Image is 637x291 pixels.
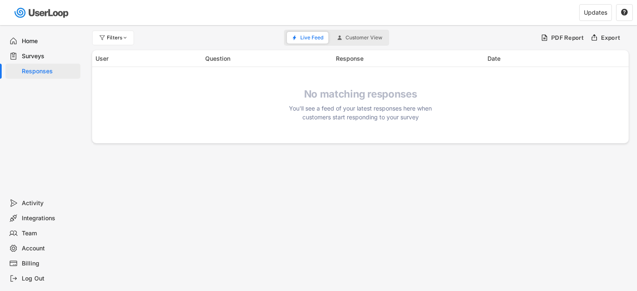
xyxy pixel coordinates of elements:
img: userloop-logo-01.svg [13,4,72,21]
h4: No matching responses [285,88,436,100]
div: Responses [22,67,77,75]
div: Surveys [22,52,77,60]
div: PDF Report [551,34,584,41]
div: User [95,54,200,63]
div: Filters [107,35,129,40]
div: You'll see a feed of your latest responses here when customers start responding to your survey [285,104,436,121]
div: Log Out [22,275,77,283]
div: Export [601,34,621,41]
text:  [621,8,628,16]
span: Live Feed [300,35,323,40]
div: Date [487,54,626,63]
div: Updates [584,10,607,15]
div: Question [205,54,331,63]
div: Integrations [22,214,77,222]
div: Home [22,37,77,45]
button:  [621,9,628,16]
button: Live Feed [287,32,328,44]
span: Customer View [346,35,382,40]
div: Team [22,229,77,237]
div: Account [22,245,77,252]
div: Billing [22,260,77,268]
div: Response [336,54,482,63]
div: Activity [22,199,77,207]
button: Customer View [332,32,387,44]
